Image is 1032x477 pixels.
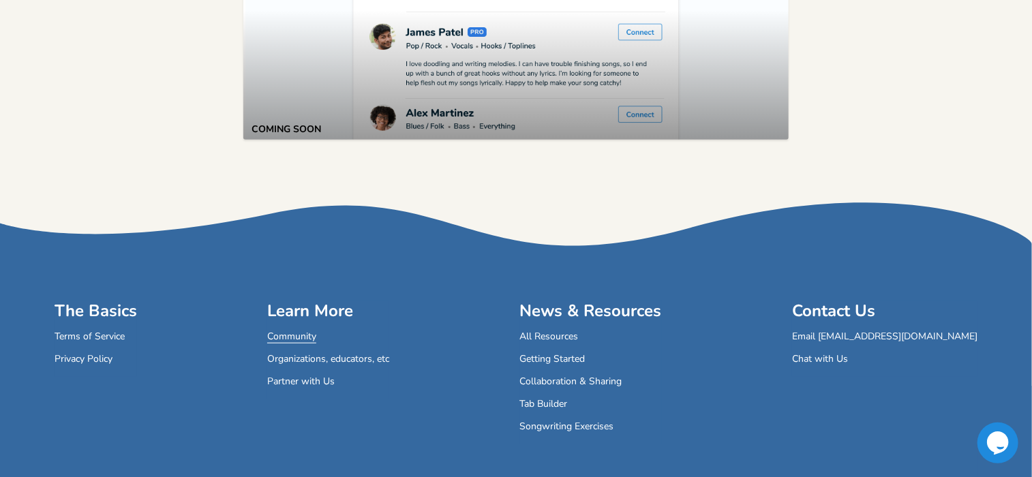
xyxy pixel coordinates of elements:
[55,354,112,366] a: Privacy Policy
[252,125,321,134] div: Coming Soon
[267,377,335,388] button: Partner with Us
[267,354,389,366] button: Organizations, educators, etc
[520,377,622,388] a: Collaboration & Sharing
[792,354,848,366] button: Chat with Us
[267,332,316,343] a: Community
[520,332,579,343] a: All Resources
[520,399,568,411] a: Tab Builder
[55,332,125,343] a: Terms of Service
[520,301,662,321] h4: News & Resources
[792,332,977,343] a: Email [EMAIL_ADDRESS][DOMAIN_NAME]
[267,301,389,321] h4: Learn More
[55,301,137,321] h4: The Basics
[520,422,614,433] a: Songwriting Exercises
[520,354,586,366] a: Getting Started
[792,301,977,321] h4: Contact Us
